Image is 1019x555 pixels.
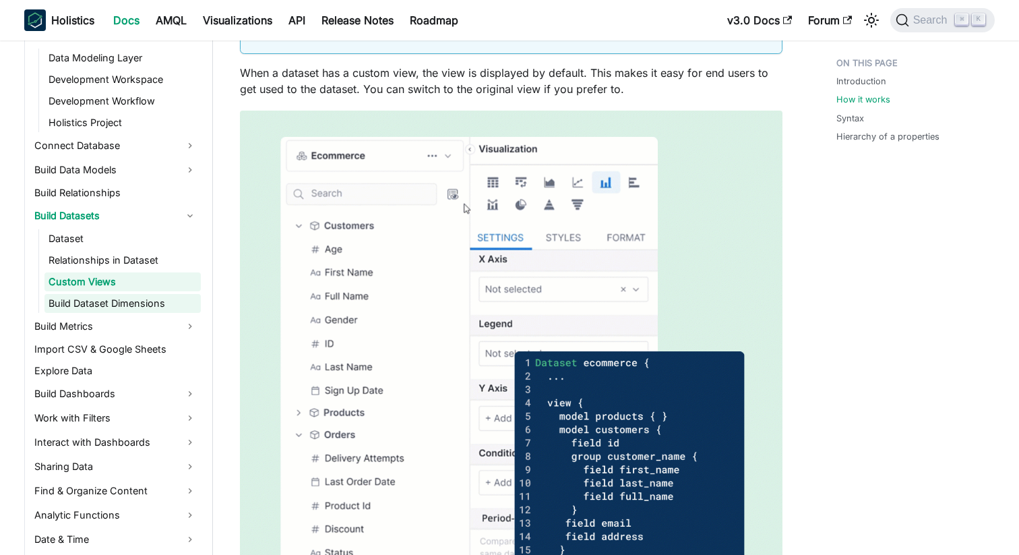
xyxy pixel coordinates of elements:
[280,9,313,31] a: API
[836,75,886,88] a: Introduction
[44,92,201,111] a: Development Workflow
[240,65,782,97] p: When a dataset has a custom view, the view is displayed by default. This makes it easy for end us...
[836,112,864,125] a: Syntax
[148,9,195,31] a: AMQL
[836,93,890,106] a: How it works
[719,9,800,31] a: v3.0 Docs
[402,9,466,31] a: Roadmap
[24,9,94,31] a: HolisticsHolistics
[30,205,201,227] a: Build Datasets
[30,456,201,477] a: Sharing Data
[861,9,882,31] button: Switch between dark and light mode (currently light mode)
[44,251,201,270] a: Relationships in Dataset
[836,130,939,143] a: Hierarchy of a properties
[30,361,201,380] a: Explore Data
[30,159,201,181] a: Build Data Models
[51,12,94,28] b: Holistics
[30,432,201,453] a: Interact with Dashboards
[30,316,201,337] a: Build Metrics
[30,529,201,550] a: Date & Time
[44,49,201,67] a: Data Modeling Layer
[11,40,213,555] nav: Docs sidebar
[955,13,968,26] kbd: ⌘
[195,9,280,31] a: Visualizations
[105,9,148,31] a: Docs
[972,13,985,26] kbd: K
[890,8,995,32] button: Search (Command+K)
[30,504,201,526] a: Analytic Functions
[30,135,201,156] a: Connect Database
[44,294,201,313] a: Build Dataset Dimensions
[44,229,201,248] a: Dataset
[30,407,201,429] a: Work with Filters
[30,340,201,359] a: Import CSV & Google Sheets
[800,9,860,31] a: Forum
[44,113,201,132] a: Holistics Project
[30,480,201,502] a: Find & Organize Content
[30,383,201,405] a: Build Dashboards
[30,183,201,202] a: Build Relationships
[44,70,201,89] a: Development Workspace
[44,272,201,291] a: Custom Views
[313,9,402,31] a: Release Notes
[909,14,956,26] span: Search
[24,9,46,31] img: Holistics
